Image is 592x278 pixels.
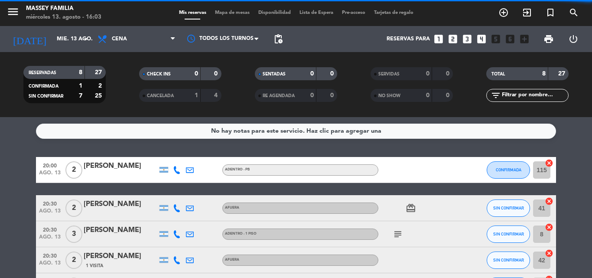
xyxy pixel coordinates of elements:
div: miércoles 13. agosto - 16:03 [26,13,101,22]
strong: 1 [79,83,82,89]
span: SIN CONFIRMAR [493,258,524,262]
i: search [569,7,579,18]
i: add_box [519,33,530,45]
span: Lista de Espera [295,10,338,15]
i: looks_6 [504,33,516,45]
i: [DATE] [7,29,52,49]
strong: 1 [195,92,198,98]
span: CHECK INS [147,72,171,76]
span: CONFIRMADA [29,84,59,88]
span: SIN CONFIRMAR [493,206,524,210]
span: SERVIDAS [378,72,400,76]
i: menu [7,5,20,18]
span: 20:30 [39,224,61,234]
div: [PERSON_NAME] [84,251,157,262]
span: SIN CONFIRMAR [29,94,63,98]
span: Afuera [225,258,239,262]
strong: 0 [214,71,219,77]
i: looks_5 [490,33,501,45]
div: No hay notas para este servicio. Haz clic para agregar una [211,126,381,136]
i: add_circle_outline [498,7,509,18]
span: CONFIRMADA [496,167,521,172]
i: cancel [545,223,553,232]
button: SIN CONFIRMAR [487,200,530,217]
span: RESERVADAS [29,71,56,75]
span: 2 [65,161,82,179]
button: CONFIRMADA [487,161,530,179]
span: RE AGENDADA [263,94,295,98]
strong: 7 [79,93,82,99]
i: filter_list [491,90,501,101]
span: CANCELADA [147,94,174,98]
button: menu [7,5,20,21]
span: SIN CONFIRMAR [493,232,524,236]
strong: 0 [195,71,198,77]
span: pending_actions [273,34,283,44]
button: SIN CONFIRMAR [487,252,530,269]
span: print [543,34,554,44]
strong: 0 [446,92,451,98]
span: 20:00 [39,160,61,170]
i: looks_3 [462,33,473,45]
i: turned_in_not [545,7,556,18]
i: looks_two [447,33,459,45]
strong: 0 [310,71,314,77]
strong: 27 [558,71,567,77]
i: exit_to_app [522,7,532,18]
span: Pre-acceso [338,10,370,15]
span: Afuera [225,206,239,209]
strong: 0 [426,92,429,98]
span: 2 [65,200,82,217]
span: TOTAL [491,72,505,76]
button: SIN CONFIRMAR [487,226,530,243]
span: ago. 13 [39,234,61,244]
i: arrow_drop_down [81,34,91,44]
strong: 2 [98,83,104,89]
i: power_settings_new [568,34,579,44]
strong: 0 [310,92,314,98]
span: 3 [65,226,82,243]
strong: 0 [446,71,451,77]
span: 1 Visita [86,262,103,269]
span: Reservas para [387,36,430,42]
div: [PERSON_NAME] [84,199,157,210]
strong: 0 [426,71,429,77]
i: cancel [545,197,553,206]
i: cancel [545,249,553,258]
i: subject [393,229,403,239]
strong: 8 [542,71,546,77]
i: looks_one [433,33,444,45]
strong: 4 [214,92,219,98]
strong: 27 [95,69,104,75]
span: Adentro - PB [225,168,250,171]
span: Tarjetas de regalo [370,10,418,15]
span: 20:30 [39,250,61,260]
input: Filtrar por nombre... [501,91,568,100]
strong: 0 [330,71,335,77]
span: Mis reservas [175,10,211,15]
div: MASSEY FAMILIA [26,4,101,13]
span: 20:30 [39,198,61,208]
strong: 0 [330,92,335,98]
i: looks_4 [476,33,487,45]
span: Disponibilidad [254,10,295,15]
div: [PERSON_NAME] [84,160,157,172]
span: ago. 13 [39,170,61,180]
div: LOG OUT [561,26,585,52]
span: Mapa de mesas [211,10,254,15]
span: NO SHOW [378,94,400,98]
span: SENTADAS [263,72,286,76]
span: Cena [112,36,127,42]
i: cancel [545,159,553,167]
span: 2 [65,252,82,269]
i: card_giftcard [406,203,416,213]
span: ago. 13 [39,208,61,218]
span: Adentro - 1 Piso [225,232,257,235]
strong: 8 [79,69,82,75]
span: ago. 13 [39,260,61,270]
strong: 25 [95,93,104,99]
div: [PERSON_NAME] [84,225,157,236]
